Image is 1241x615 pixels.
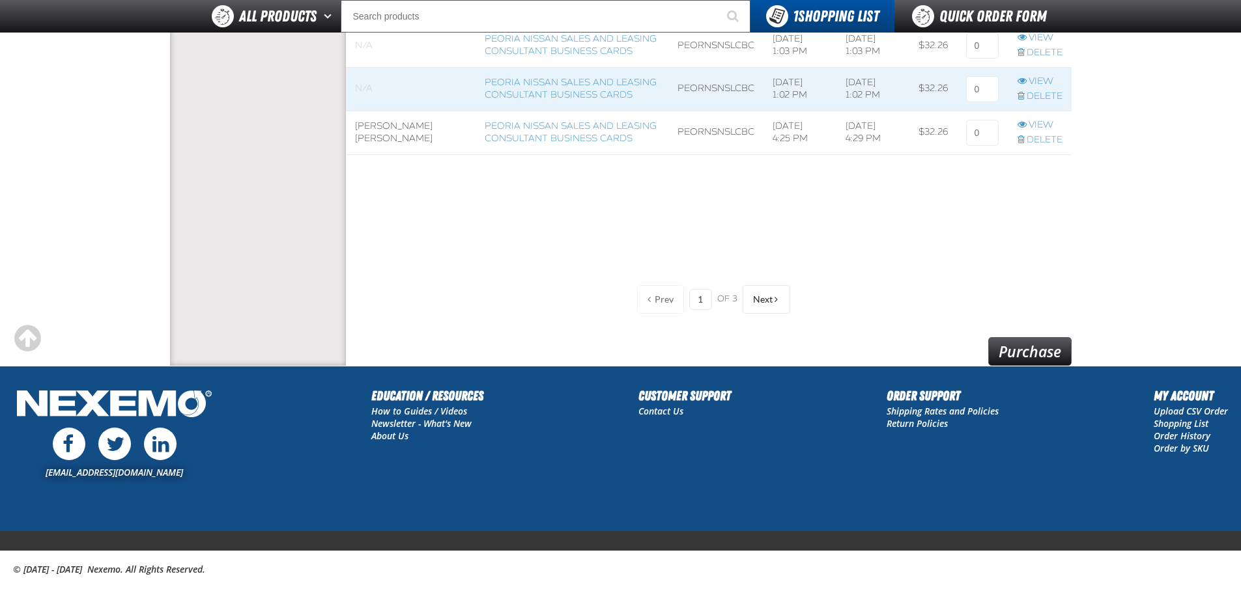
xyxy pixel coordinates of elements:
td: Blank [346,67,476,111]
a: Return Policies [887,417,948,430]
span: of 3 [717,294,737,305]
a: Newsletter - What's New [371,417,472,430]
a: Peoria Nissan Sales and Leasing Consultant Business Cards [485,33,657,57]
td: [DATE] 1:03 PM [836,24,909,68]
a: Delete row action [1018,90,1063,103]
a: About Us [371,430,408,442]
a: How to Guides / Videos [371,405,467,417]
input: Current page number [689,289,712,310]
div: Scroll to the top [13,324,42,353]
a: Peoria Nissan Sales and Leasing Consultant Business Cards [485,77,657,100]
td: $32.26 [909,111,957,154]
button: Next Page [743,285,790,314]
td: PEORNSNSLCBC [668,111,763,154]
td: [DATE] 1:02 PM [763,67,836,111]
a: Peoria Nissan Sales and Leasing Consultant Business Cards [485,120,657,144]
h2: My Account [1154,386,1228,405]
a: Contact Us [638,405,683,417]
td: $32.26 [909,67,957,111]
strong: 1 [793,7,798,25]
a: Order History [1154,430,1210,442]
a: [EMAIL_ADDRESS][DOMAIN_NAME] [46,466,183,478]
a: View row action [1018,32,1063,44]
td: PEORNSNSLCBC [668,24,763,68]
a: Shopping List [1154,417,1208,430]
a: Upload CSV Order [1154,405,1228,417]
td: [DATE] 1:03 PM [763,24,836,68]
td: [DATE] 4:25 PM [763,111,836,154]
input: 0 [966,120,999,146]
a: Order by SKU [1154,442,1209,454]
a: Shipping Rates and Policies [887,405,999,417]
h2: Customer Support [638,386,731,405]
a: View row action [1018,119,1063,131]
input: 0 [966,33,999,59]
a: Delete row action [1018,134,1063,146]
a: Delete row action [1018,47,1063,59]
h2: Education / Resources [371,386,483,405]
a: Purchase [988,337,1072,366]
span: Next Page [753,294,773,305]
td: [PERSON_NAME] [PERSON_NAME] [346,111,476,154]
span: Shopping List [793,7,879,25]
td: $32.26 [909,24,957,68]
td: Blank [346,24,476,68]
a: View row action [1018,75,1063,88]
td: [DATE] 1:02 PM [836,67,909,111]
td: [DATE] 4:29 PM [836,111,909,154]
img: Nexemo Logo [13,386,216,424]
td: PEORNSNSLCBC [668,67,763,111]
input: 0 [966,76,999,102]
h2: Order Support [887,386,999,405]
span: All Products [239,5,317,28]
